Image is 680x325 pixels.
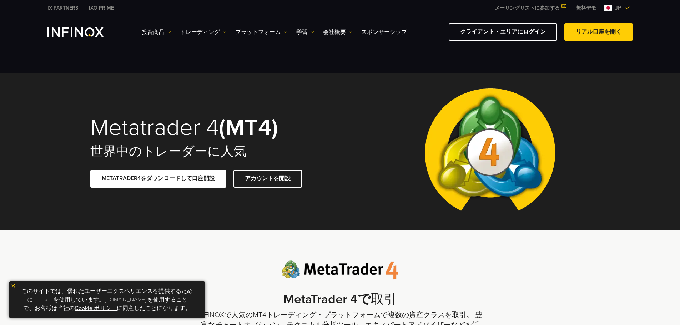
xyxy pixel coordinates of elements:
a: クライアント・エリアにログイン [449,23,557,41]
h2: 取引 [197,292,483,307]
a: INFINOX Logo [47,27,120,37]
a: 会社概要 [323,28,352,36]
a: INFINOX [42,4,84,12]
a: INFINOX MENU [571,4,601,12]
h1: Metatrader 4 [90,116,330,140]
img: yellow close icon [11,283,16,288]
img: Meta Trader 4 [419,73,561,230]
a: トレーディング [180,28,226,36]
a: メーリングリストに参加する [489,5,571,11]
a: リアル口座を開く [564,23,633,41]
strong: (MT4) [219,113,278,142]
a: Cookie ポリシー [75,305,117,312]
a: プラットフォーム [235,28,287,36]
a: 学習 [296,28,314,36]
a: INFINOX [84,4,119,12]
a: アカウントを開設 [233,170,302,187]
p: このサイトでは、優れたユーザーエクスペリエンスを提供するために Cookie を使用しています。[DOMAIN_NAME] を使用することで、お客様は当社の に同意したことになります。 [12,285,202,314]
h2: 世界中のトレーダーに人気 [90,144,330,159]
strong: MetaTrader 4で [283,291,371,307]
span: jp [612,4,624,12]
a: スポンサーシップ [361,28,407,36]
a: METATRADER4をダウンロードして口座開設 [90,170,226,187]
a: 投資商品 [142,28,171,36]
img: Meta Trader 4 logo [282,260,398,280]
